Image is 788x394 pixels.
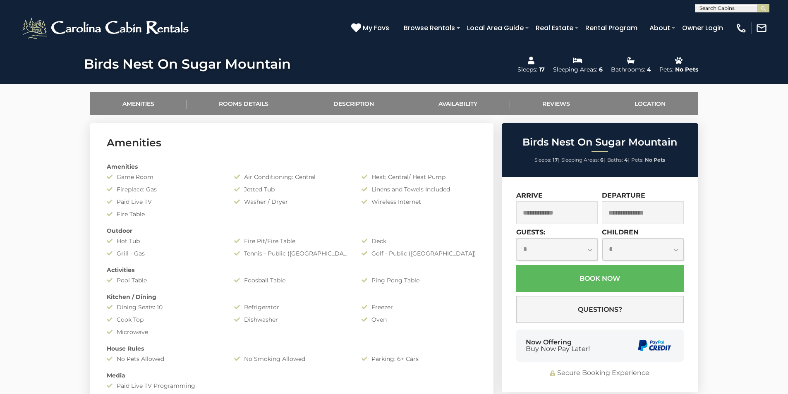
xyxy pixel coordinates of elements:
[101,303,228,311] div: Dining Seats: 10
[355,173,483,181] div: Heat: Central/ Heat Pump
[228,249,355,258] div: Tennis - Public ([GEOGRAPHIC_DATA])
[101,185,228,193] div: Fireplace: Gas
[678,21,727,35] a: Owner Login
[101,266,483,274] div: Activities
[228,303,355,311] div: Refrigerator
[101,344,483,353] div: House Rules
[101,162,483,171] div: Amenities
[516,265,684,292] button: Book Now
[553,157,558,163] strong: 17
[228,276,355,284] div: Foosball Table
[90,92,187,115] a: Amenities
[101,315,228,324] div: Cook Top
[301,92,407,115] a: Description
[581,21,642,35] a: Rental Program
[228,198,355,206] div: Washer / Dryer
[363,23,389,33] span: My Favs
[101,227,483,235] div: Outdoor
[228,185,355,193] div: Jetted Tub
[516,368,684,378] div: Secure Booking Experience
[21,16,192,41] img: White-1-2.png
[532,21,577,35] a: Real Estate
[107,136,477,150] h3: Amenities
[510,92,603,115] a: Reviews
[645,157,665,163] strong: No Pets
[600,157,604,163] strong: 6
[228,237,355,245] div: Fire Pit/Fire Table
[228,355,355,363] div: No Smoking Allowed
[463,21,528,35] a: Local Area Guide
[607,155,629,165] li: |
[101,237,228,245] div: Hot Tub
[355,303,483,311] div: Freezer
[228,315,355,324] div: Dishwasher
[101,198,228,206] div: Paid Live TV
[526,339,590,352] div: Now Offering
[355,198,483,206] div: Wireless Internet
[602,191,645,199] label: Departure
[602,92,698,115] a: Location
[355,237,483,245] div: Deck
[355,276,483,284] div: Ping Pong Table
[101,371,483,380] div: Media
[735,22,747,34] img: phone-regular-white.png
[607,157,623,163] span: Baths:
[645,21,674,35] a: About
[561,155,605,165] li: |
[516,191,543,199] label: Arrive
[101,173,228,181] div: Game Room
[516,228,545,236] label: Guests:
[101,382,228,390] div: Paid Live TV Programming
[101,328,228,336] div: Microwave
[534,157,551,163] span: Sleeps:
[101,276,228,284] div: Pool Table
[504,137,696,148] h2: Birds Nest On Sugar Mountain
[561,157,599,163] span: Sleeping Areas:
[355,315,483,324] div: Oven
[756,22,767,34] img: mail-regular-white.png
[101,210,228,218] div: Fire Table
[355,185,483,193] div: Linens and Towels Included
[400,21,459,35] a: Browse Rentals
[101,293,483,301] div: Kitchen / Dining
[516,296,684,323] button: Questions?
[534,155,559,165] li: |
[101,249,228,258] div: Grill - Gas
[624,157,628,163] strong: 4
[602,228,639,236] label: Children
[526,346,590,352] span: Buy Now Pay Later!
[355,249,483,258] div: Golf - Public ([GEOGRAPHIC_DATA])
[355,355,483,363] div: Parking: 6+ Cars
[228,173,355,181] div: Air Conditioning: Central
[631,157,644,163] span: Pets:
[187,92,301,115] a: Rooms Details
[406,92,510,115] a: Availability
[101,355,228,363] div: No Pets Allowed
[351,23,391,33] a: My Favs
